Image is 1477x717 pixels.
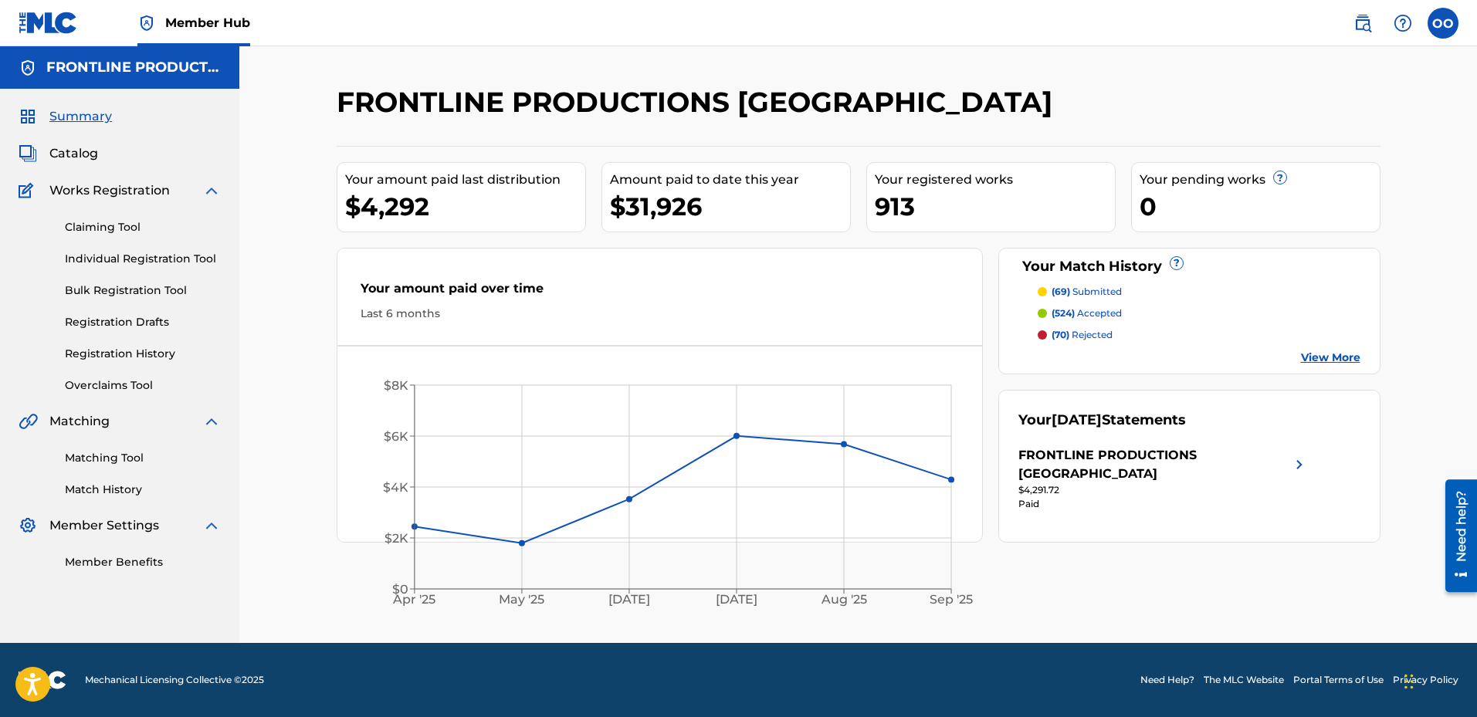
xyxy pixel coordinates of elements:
[1394,14,1412,32] img: help
[202,412,221,431] img: expand
[1404,658,1414,705] div: Drag
[875,189,1115,224] div: 913
[49,516,159,535] span: Member Settings
[1018,410,1186,431] div: Your Statements
[1018,483,1309,497] div: $4,291.72
[930,593,973,607] tspan: Sep '25
[610,189,850,224] div: $31,926
[65,314,221,330] a: Registration Drafts
[361,306,960,322] div: Last 6 months
[1052,307,1075,319] span: (524)
[384,378,408,393] tspan: $8K
[49,107,112,126] span: Summary
[383,480,408,495] tspan: $4K
[1018,446,1309,511] a: FRONTLINE PRODUCTIONS [GEOGRAPHIC_DATA]right chevron icon$4,291.72Paid
[65,450,221,466] a: Matching Tool
[608,593,650,607] tspan: [DATE]
[1052,306,1122,320] p: accepted
[65,482,221,498] a: Match History
[202,516,221,535] img: expand
[85,673,264,687] span: Mechanical Licensing Collective © 2025
[19,516,37,535] img: Member Settings
[19,59,37,77] img: Accounts
[716,593,757,607] tspan: [DATE]
[1052,285,1122,299] p: submitted
[392,582,408,597] tspan: $0
[337,85,1060,120] h2: FRONTLINE PRODUCTIONS [GEOGRAPHIC_DATA]
[165,14,250,32] span: Member Hub
[19,12,78,34] img: MLC Logo
[821,593,867,607] tspan: Aug '25
[1018,497,1309,511] div: Paid
[65,377,221,394] a: Overclaims Tool
[1052,329,1069,340] span: (70)
[875,171,1115,189] div: Your registered works
[49,181,170,200] span: Works Registration
[1353,14,1372,32] img: search
[65,282,221,299] a: Bulk Registration Tool
[1131,96,1477,717] iframe: To enrich screen reader interactions, please activate Accessibility in Grammarly extension settings
[19,671,66,689] img: logo
[65,251,221,267] a: Individual Registration Tool
[1018,256,1360,277] div: Your Match History
[1038,306,1360,320] a: (524) accepted
[1387,8,1418,39] div: Help
[1052,411,1102,428] span: [DATE]
[49,412,110,431] span: Matching
[610,171,850,189] div: Amount paid to date this year
[1052,286,1070,297] span: (69)
[1018,446,1290,483] div: FRONTLINE PRODUCTIONS [GEOGRAPHIC_DATA]
[137,14,156,32] img: Top Rightsholder
[19,107,37,126] img: Summary
[65,346,221,362] a: Registration History
[1052,328,1113,342] p: rejected
[202,181,221,200] img: expand
[65,554,221,570] a: Member Benefits
[345,171,585,189] div: Your amount paid last distribution
[392,593,435,607] tspan: Apr '25
[19,412,38,431] img: Matching
[19,181,39,200] img: Works Registration
[49,144,98,163] span: Catalog
[19,107,112,126] a: SummarySummary
[499,593,544,607] tspan: May '25
[1347,8,1378,39] a: Public Search
[19,144,98,163] a: CatalogCatalog
[1434,474,1477,598] iframe: Resource Center
[1038,285,1360,299] a: (69) submitted
[65,219,221,235] a: Claiming Tool
[361,279,960,306] div: Your amount paid over time
[1038,328,1360,342] a: (70) rejected
[384,429,408,444] tspan: $6K
[345,189,585,224] div: $4,292
[19,144,37,163] img: Catalog
[384,531,408,546] tspan: $2K
[1131,96,1477,717] div: Chat Widget
[1428,8,1458,39] div: User Menu
[46,59,221,76] h5: FRONTLINE PRODUCTIONS DETROIT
